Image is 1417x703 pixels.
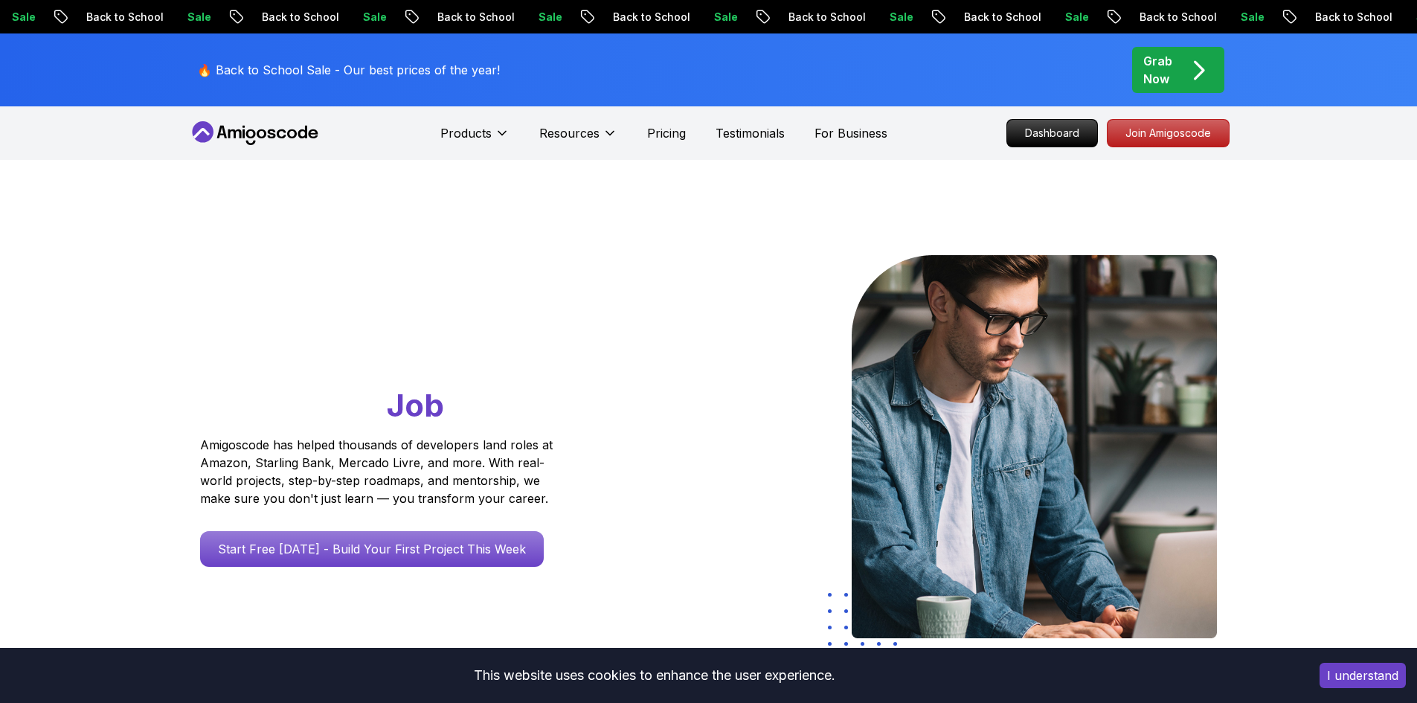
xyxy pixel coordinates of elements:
p: Products [440,124,492,142]
p: Sale [1225,10,1273,25]
a: Dashboard [1006,119,1098,147]
p: Back to School [422,10,523,25]
p: Grab Now [1143,52,1172,88]
p: Resources [539,124,600,142]
p: Join Amigoscode [1108,120,1229,147]
p: Sale [523,10,571,25]
p: 🔥 Back to School Sale - Our best prices of the year! [197,61,500,79]
div: This website uses cookies to enhance the user experience. [11,659,1297,692]
p: Sale [698,10,746,25]
p: Back to School [1299,10,1401,25]
a: For Business [814,124,887,142]
button: Products [440,124,510,154]
button: Accept cookies [1320,663,1406,688]
p: Sale [347,10,395,25]
a: Pricing [647,124,686,142]
a: Start Free [DATE] - Build Your First Project This Week [200,531,544,567]
p: Back to School [246,10,347,25]
p: Back to School [597,10,698,25]
span: Job [387,386,444,424]
p: Dashboard [1007,120,1097,147]
p: Amigoscode has helped thousands of developers land roles at Amazon, Starling Bank, Mercado Livre,... [200,436,557,507]
p: Back to School [773,10,874,25]
a: Testimonials [716,124,785,142]
a: Join Amigoscode [1107,119,1230,147]
button: Resources [539,124,617,154]
p: Sale [874,10,922,25]
p: Back to School [71,10,172,25]
h1: Go From Learning to Hired: Master Java, Spring Boot & Cloud Skills That Get You the [200,255,610,427]
p: Back to School [1124,10,1225,25]
img: hero [852,255,1217,638]
p: Back to School [948,10,1050,25]
p: Sale [172,10,219,25]
p: Sale [1050,10,1097,25]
